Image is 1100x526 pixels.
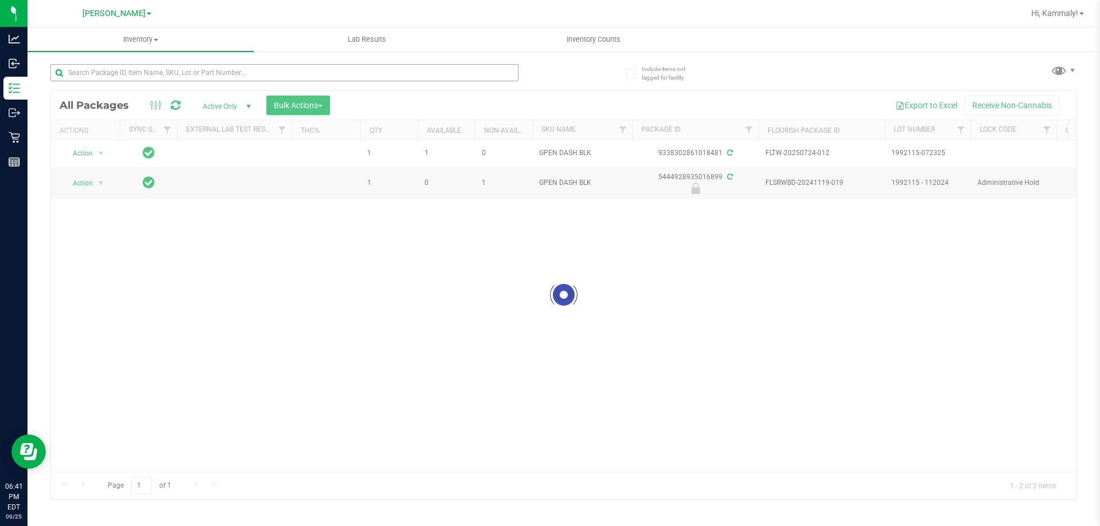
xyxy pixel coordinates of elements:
p: 09/25 [5,512,22,521]
a: Inventory Counts [480,27,706,52]
span: Lab Results [332,34,402,45]
inline-svg: Reports [9,156,20,168]
span: Inventory [27,34,254,45]
inline-svg: Outbound [9,107,20,118]
iframe: Resource center [11,434,46,469]
p: 06:41 PM EDT [5,481,22,512]
inline-svg: Inventory [9,82,20,94]
span: Include items not tagged for facility [642,65,699,82]
a: Inventory [27,27,254,52]
span: Hi, Kammaly! [1031,9,1078,18]
input: Search Package ID, Item Name, SKU, Lot or Part Number... [50,64,518,81]
inline-svg: Retail [9,132,20,143]
a: Lab Results [254,27,480,52]
inline-svg: Analytics [9,33,20,45]
span: [PERSON_NAME] [82,9,146,18]
inline-svg: Inbound [9,58,20,69]
span: Inventory Counts [551,34,636,45]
